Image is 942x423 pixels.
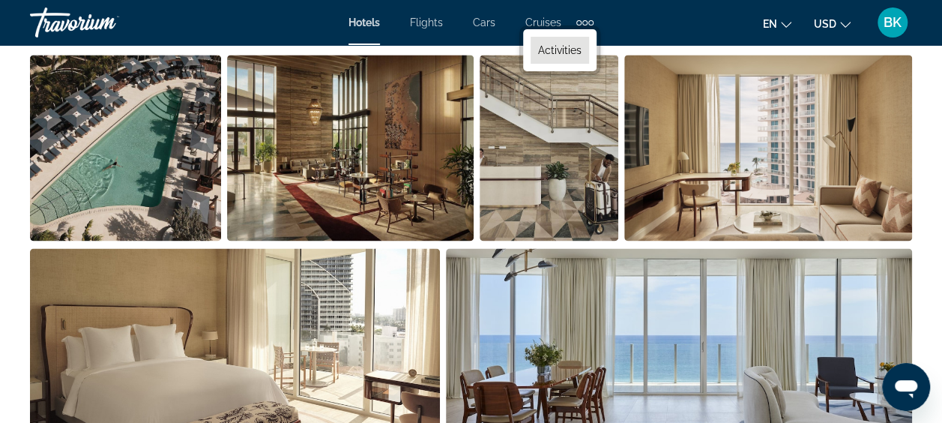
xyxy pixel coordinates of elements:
[814,13,851,34] button: Change currency
[227,54,474,241] button: Open full-screen image slider
[882,363,930,411] iframe: Button to launch messaging window
[576,10,594,34] button: Extra navigation items
[884,15,902,30] span: BK
[763,18,777,30] span: en
[410,16,443,28] a: Flights
[814,18,836,30] span: USD
[538,44,582,56] span: Activities
[348,16,380,28] a: Hotels
[473,16,495,28] a: Cars
[525,16,561,28] a: Cruises
[624,54,913,241] button: Open full-screen image slider
[763,13,791,34] button: Change language
[30,3,180,42] a: Travorium
[873,7,912,38] button: User Menu
[480,54,618,241] button: Open full-screen image slider
[531,37,589,64] a: Activities
[30,54,221,241] button: Open full-screen image slider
